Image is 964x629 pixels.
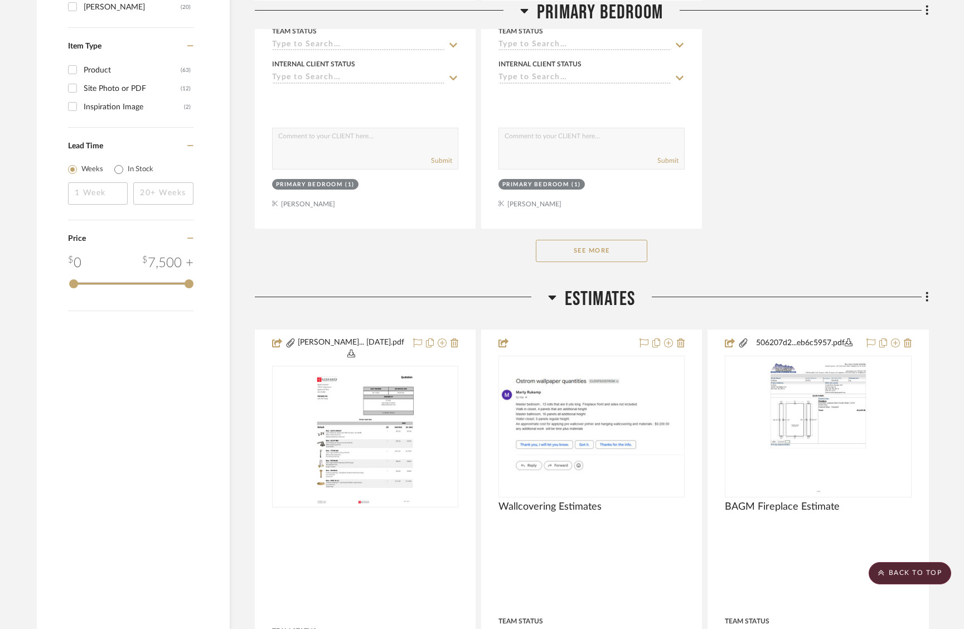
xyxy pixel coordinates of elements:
div: Product [84,61,181,79]
div: (2) [184,98,191,116]
input: Type to Search… [272,73,445,84]
img: null [311,367,419,506]
input: 20+ Weeks [133,182,193,205]
div: Inspiration Image [84,98,184,116]
button: 506207d2...eb6c5957.pdf [749,337,859,350]
button: Submit [657,156,679,166]
div: (1) [345,181,355,189]
input: Type to Search… [272,40,445,51]
div: 0 [68,253,81,273]
img: BAGM Fireplace Estimate [764,357,872,496]
button: Submit [431,156,452,166]
div: Primary Bedroom [502,181,569,189]
button: [PERSON_NAME]... [DATE].pdf [296,337,406,360]
span: Estimates [565,287,636,311]
div: Team Status [498,616,543,626]
span: Lead Time [68,142,103,150]
div: 7,500 + [142,253,193,273]
div: (63) [181,61,191,79]
div: 0 [499,356,684,497]
label: In Stock [128,164,153,175]
span: BAGM Fireplace Estimate [725,501,840,513]
span: Item Type [68,42,101,50]
scroll-to-top-button: BACK TO TOP [869,562,951,584]
div: Team Status [272,26,317,36]
button: See More [536,240,647,262]
div: Internal Client Status [272,59,355,69]
div: Team Status [725,616,769,626]
span: Price [68,235,86,243]
input: 1 Week [68,182,128,205]
div: 0 [725,356,910,497]
div: (1) [571,181,581,189]
img: Wallcovering Estimates [500,376,684,477]
input: Type to Search… [498,40,671,51]
div: Internal Client Status [498,59,582,69]
input: Type to Search… [498,73,671,84]
label: Weeks [81,164,103,175]
span: Wallcovering Estimates [498,501,602,513]
div: Primary Bedroom [276,181,343,189]
div: Team Status [498,26,543,36]
div: Site Photo or PDF [84,80,181,98]
div: (12) [181,80,191,98]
